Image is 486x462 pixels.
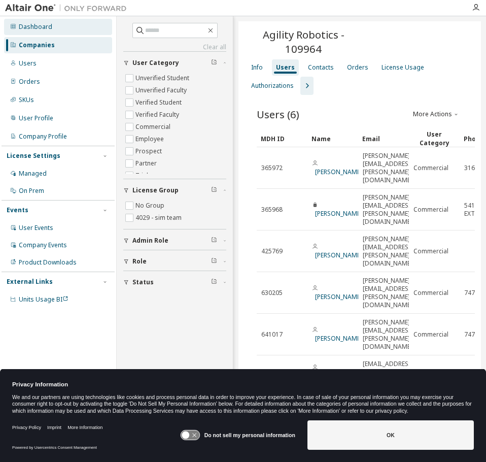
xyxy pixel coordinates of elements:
span: [PERSON_NAME][EMAIL_ADDRESS][PERSON_NAME][DOMAIN_NAME] [363,277,414,309]
div: Orders [19,78,40,86]
div: User Events [19,224,53,232]
label: Unverified Student [135,72,191,84]
label: Commercial [135,121,172,133]
div: User Category [413,130,456,147]
label: Unverified Faculty [135,84,189,96]
button: More Actions [412,110,461,118]
span: License Group [132,186,179,194]
div: Info [251,63,263,72]
span: 630205 [261,289,283,297]
span: Commercial [413,206,448,214]
span: 365972 [261,164,283,172]
div: SKUs [19,96,34,104]
div: Name [311,130,354,147]
span: [PERSON_NAME][EMAIL_ADDRESS][PERSON_NAME][DOMAIN_NAME] [363,152,414,184]
div: Company Profile [19,133,67,141]
span: Clear filter [211,186,217,194]
span: Commercial [413,164,448,172]
div: Company Events [19,241,67,249]
span: Commercial [413,289,448,297]
label: Partner [135,157,159,170]
div: Dashboard [19,23,52,31]
label: Trial [135,170,150,182]
label: Verified Faculty [135,109,181,121]
span: [PERSON_NAME][EMAIL_ADDRESS][PERSON_NAME][DOMAIN_NAME] [363,235,414,268]
span: 641017 [261,331,283,339]
a: [PERSON_NAME] [315,209,362,218]
div: Managed [19,170,47,178]
div: User Profile [19,114,53,122]
span: Clear filter [211,237,217,245]
span: 365968 [261,206,283,214]
button: User Category [123,52,226,74]
div: Contacts [308,63,334,72]
div: Orders [347,63,368,72]
div: Events [7,206,28,214]
span: Commercial [413,331,448,339]
span: Clear filter [211,59,217,67]
label: No Group [135,200,166,212]
label: Prospect [135,145,164,157]
div: On Prem [19,187,44,195]
div: Companies [19,41,55,49]
span: Agility Robotics - 109964 [245,27,362,56]
span: Admin Role [132,237,168,245]
div: License Usage [381,63,424,72]
span: [PERSON_NAME][EMAIL_ADDRESS][PERSON_NAME][DOMAIN_NAME] [363,193,414,226]
label: Employee [135,133,166,145]
div: Users [19,59,37,68]
span: Units Usage BI [19,295,68,304]
div: External Links [7,278,53,286]
span: User Category [132,59,179,67]
a: Clear all [123,43,226,51]
label: Verified Student [135,96,184,109]
button: Role [123,250,226,273]
div: Users [276,63,295,72]
span: Clear filter [211,257,217,266]
span: 425769 [261,247,283,255]
div: Email [362,130,405,147]
span: Status [132,278,154,286]
button: Admin Role [123,229,226,252]
a: [PERSON_NAME] [315,168,362,176]
button: Status [123,271,226,293]
span: Users (6) [257,107,299,121]
span: Role [132,257,147,266]
span: Commercial [413,247,448,255]
div: MDH ID [261,130,303,147]
div: Product Downloads [19,258,77,267]
span: Clear filter [211,278,217,286]
a: [PERSON_NAME] [315,292,362,301]
img: Altair One [5,3,132,13]
label: 4029 - sim team [135,212,184,224]
span: [PERSON_NAME][EMAIL_ADDRESS][PERSON_NAME][DOMAIN_NAME] [363,318,414,351]
a: [PERSON_NAME] [315,251,362,259]
div: Authorizations [251,82,294,90]
a: [PERSON_NAME] [315,334,362,343]
div: License Settings [7,152,60,160]
span: [EMAIL_ADDRESS][PERSON_NAME][DOMAIN_NAME] [363,360,414,384]
button: License Group [123,179,226,202]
